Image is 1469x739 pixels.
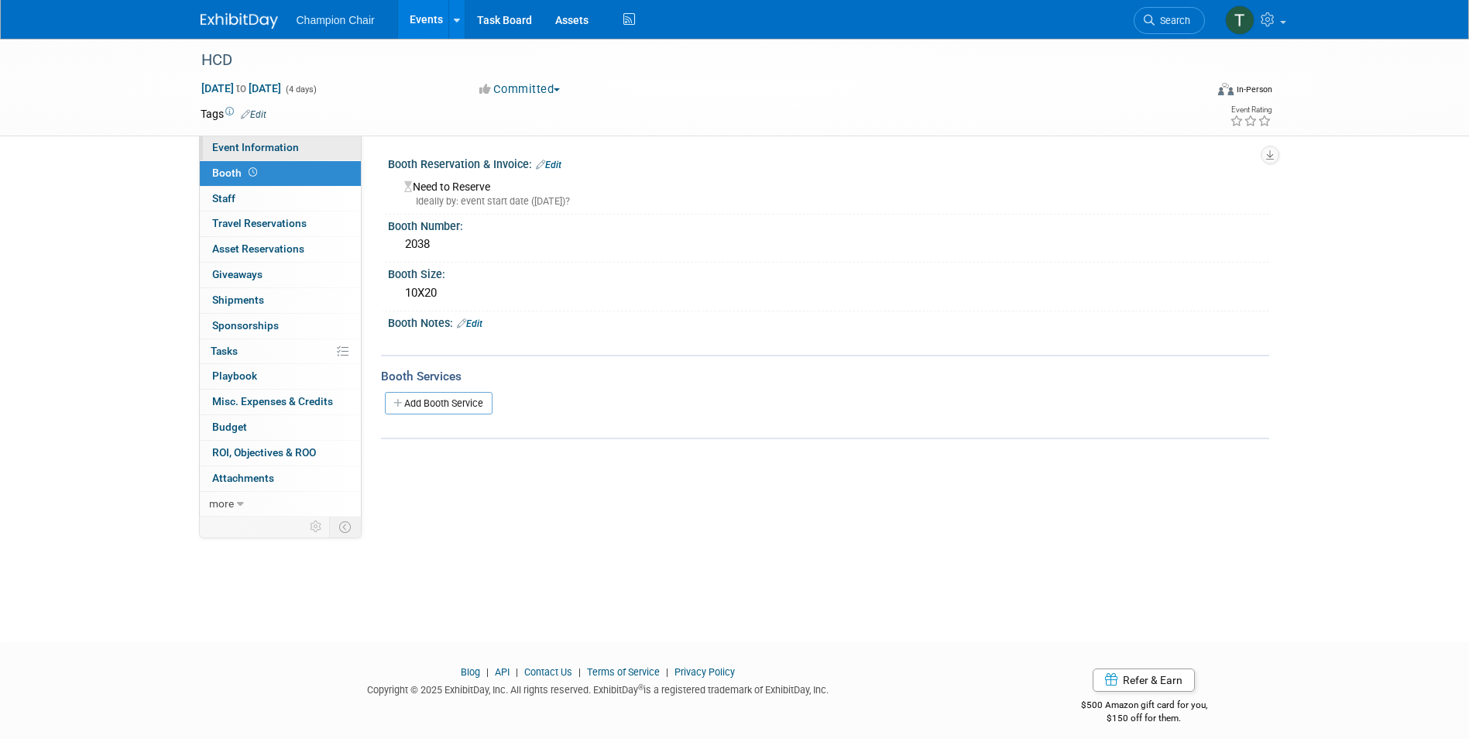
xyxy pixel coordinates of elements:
[388,215,1269,234] div: Booth Number:
[212,369,257,382] span: Playbook
[284,84,317,95] span: (4 days)
[245,167,260,178] span: Booth not reserved yet
[400,281,1258,305] div: 10X20
[1093,669,1195,692] a: Refer & Earn
[385,392,493,414] a: Add Booth Service
[474,81,566,98] button: Committed
[575,666,585,678] span: |
[212,192,235,205] span: Staff
[1019,712,1269,725] div: $150 off for them.
[200,263,361,287] a: Giveaways
[234,82,249,95] span: to
[200,441,361,466] a: ROI, Objectives & ROO
[212,421,247,433] span: Budget
[536,160,561,170] a: Edit
[1019,689,1269,724] div: $500 Amazon gift card for you,
[482,666,493,678] span: |
[212,472,274,484] span: Attachments
[1114,81,1273,104] div: Event Format
[400,232,1258,256] div: 2038
[297,14,375,26] span: Champion Chair
[457,318,482,329] a: Edit
[461,666,480,678] a: Blog
[200,187,361,211] a: Staff
[200,211,361,236] a: Travel Reservations
[587,666,660,678] a: Terms of Service
[209,497,234,510] span: more
[201,81,282,95] span: [DATE] [DATE]
[200,492,361,517] a: more
[1225,5,1254,35] img: Tara Bauer
[662,666,672,678] span: |
[388,153,1269,173] div: Booth Reservation & Invoice:
[241,109,266,120] a: Edit
[200,288,361,313] a: Shipments
[1230,106,1272,114] div: Event Rating
[196,46,1182,74] div: HCD
[200,466,361,491] a: Attachments
[200,314,361,339] a: Sponsorships
[200,364,361,389] a: Playbook
[200,415,361,440] a: Budget
[201,13,278,29] img: ExhibitDay
[212,167,260,179] span: Booth
[212,268,263,280] span: Giveaways
[212,446,316,459] span: ROI, Objectives & ROO
[200,237,361,262] a: Asset Reservations
[381,368,1269,385] div: Booth Services
[404,194,1258,208] div: Ideally by: event start date ([DATE])?
[329,517,361,537] td: Toggle Event Tabs
[200,390,361,414] a: Misc. Expenses & Credits
[495,666,510,678] a: API
[1155,15,1190,26] span: Search
[200,339,361,364] a: Tasks
[200,136,361,160] a: Event Information
[674,666,735,678] a: Privacy Policy
[388,311,1269,332] div: Booth Notes:
[1236,84,1272,95] div: In-Person
[512,666,522,678] span: |
[200,161,361,186] a: Booth
[400,175,1258,208] div: Need to Reserve
[212,217,307,229] span: Travel Reservations
[212,242,304,255] span: Asset Reservations
[201,106,266,122] td: Tags
[212,395,333,407] span: Misc. Expenses & Credits
[524,666,572,678] a: Contact Us
[1134,7,1205,34] a: Search
[212,319,279,332] span: Sponsorships
[388,263,1269,282] div: Booth Size:
[211,345,238,357] span: Tasks
[638,683,644,692] sup: ®
[212,141,299,153] span: Event Information
[1218,83,1234,95] img: Format-Inperson.png
[303,517,330,537] td: Personalize Event Tab Strip
[212,294,264,306] span: Shipments
[201,679,997,697] div: Copyright © 2025 ExhibitDay, Inc. All rights reserved. ExhibitDay is a registered trademark of Ex...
